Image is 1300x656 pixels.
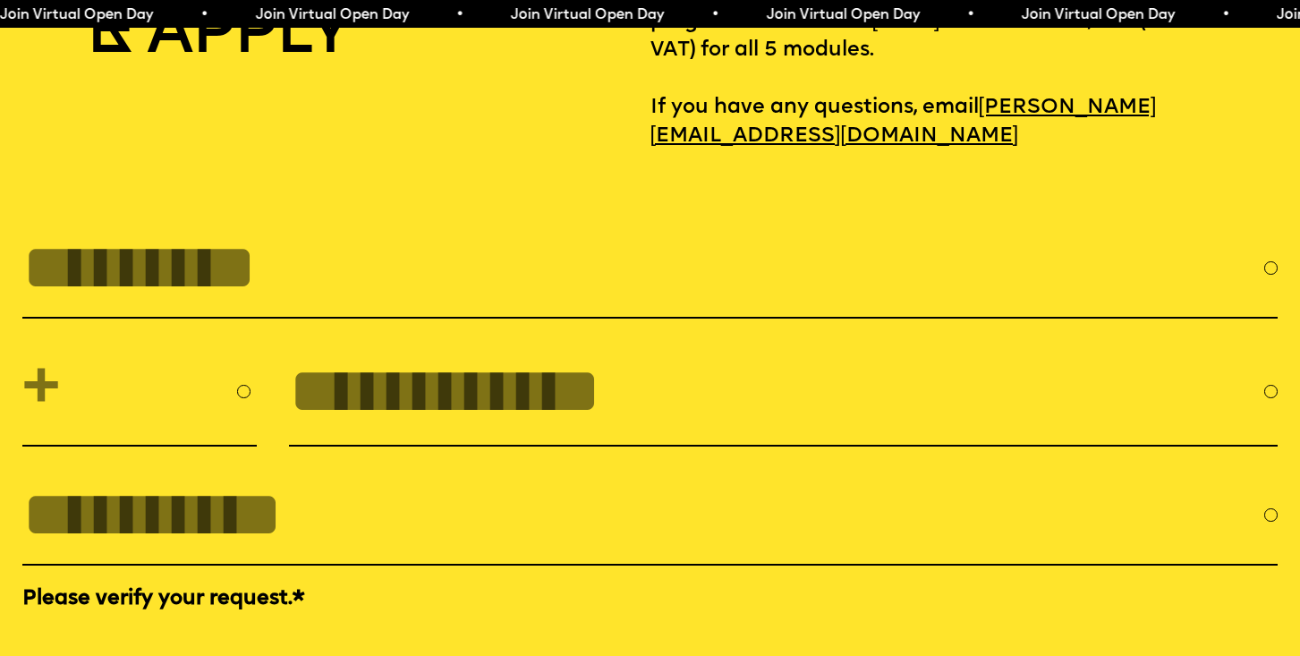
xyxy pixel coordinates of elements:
[455,8,463,22] span: •
[1221,8,1229,22] span: •
[966,8,974,22] span: •
[710,8,718,22] span: •
[650,89,1157,156] a: [PERSON_NAME][EMAIL_ADDRESS][DOMAIN_NAME]
[22,585,1278,614] label: Please verify your request.
[200,8,208,22] span: •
